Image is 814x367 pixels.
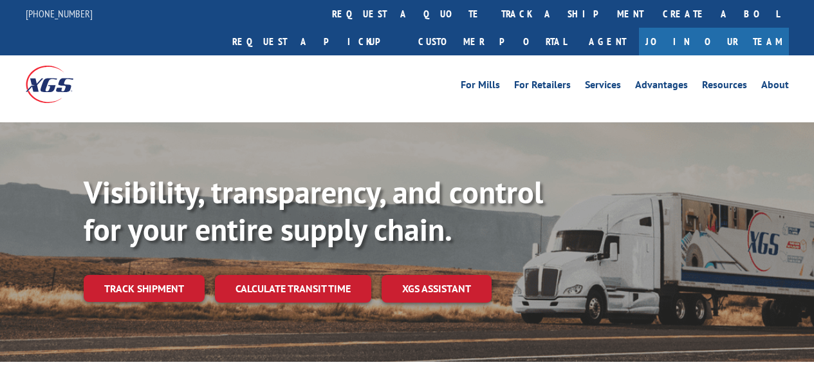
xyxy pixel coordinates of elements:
a: XGS ASSISTANT [382,275,492,303]
a: Advantages [635,80,688,94]
a: For Retailers [514,80,571,94]
a: Calculate transit time [215,275,371,303]
b: Visibility, transparency, and control for your entire supply chain. [84,172,543,249]
a: Track shipment [84,275,205,302]
a: For Mills [461,80,500,94]
a: Request a pickup [223,28,409,55]
a: Services [585,80,621,94]
a: Agent [576,28,639,55]
a: About [761,80,789,94]
a: [PHONE_NUMBER] [26,7,93,20]
a: Join Our Team [639,28,789,55]
a: Customer Portal [409,28,576,55]
a: Resources [702,80,747,94]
